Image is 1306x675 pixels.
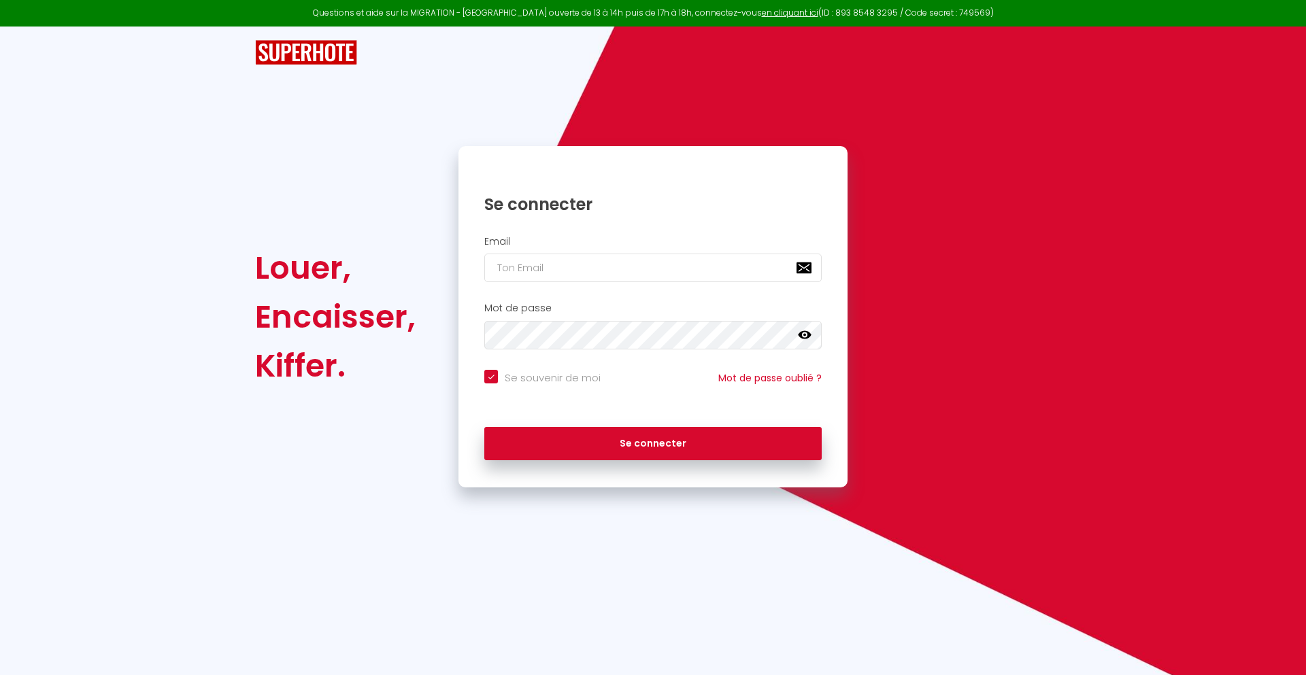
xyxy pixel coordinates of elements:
[762,7,818,18] a: en cliquant ici
[484,236,822,247] h2: Email
[255,341,416,390] div: Kiffer.
[718,371,822,385] a: Mot de passe oublié ?
[255,40,357,65] img: SuperHote logo
[484,302,822,314] h2: Mot de passe
[255,292,416,341] div: Encaisser,
[255,243,416,292] div: Louer,
[484,427,822,461] button: Se connecter
[484,254,822,282] input: Ton Email
[484,194,822,215] h1: Se connecter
